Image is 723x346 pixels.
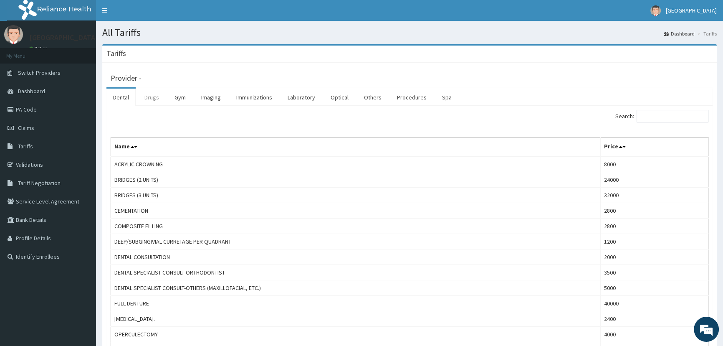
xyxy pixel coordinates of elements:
td: 24000 [600,172,708,188]
a: Imaging [195,89,228,106]
span: Tariff Negotiation [18,179,61,187]
td: 2000 [600,249,708,265]
td: [MEDICAL_DATA]. [111,311,601,327]
a: Drugs [138,89,166,106]
td: 32000 [600,188,708,203]
span: Switch Providers [18,69,61,76]
th: Name [111,137,601,157]
span: Tariffs [18,142,33,150]
a: Dashboard [664,30,695,37]
td: FULL DENTURE [111,296,601,311]
img: User Image [650,5,661,16]
img: User Image [4,25,23,44]
a: Others [357,89,388,106]
a: Spa [435,89,458,106]
h3: Tariffs [106,50,126,57]
td: 40000 [600,296,708,311]
a: Dental [106,89,136,106]
li: Tariffs [695,30,717,37]
h3: Provider - [111,74,142,82]
td: DENTAL CONSULTATION [111,249,601,265]
td: OPERCULECTOMY [111,327,601,342]
a: Laboratory [281,89,322,106]
td: BRIDGES (2 UNITS) [111,172,601,188]
a: Immunizations [230,89,279,106]
a: Online [29,46,49,51]
td: DEEP/SUBGINGIVIAL CURRETAGE PER QUADRANT [111,234,601,249]
td: 1200 [600,234,708,249]
td: 5000 [600,280,708,296]
td: 2800 [600,219,708,234]
td: ACRYLIC CROWNING [111,156,601,172]
h1: All Tariffs [102,27,717,38]
td: 3500 [600,265,708,280]
input: Search: [637,110,708,122]
td: 4000 [600,327,708,342]
td: DENTAL SPECIALIST CONSULT-OTHERS (MAXILLOFACIAL, ETC.) [111,280,601,296]
a: Optical [324,89,355,106]
td: BRIDGES (3 UNITS) [111,188,601,203]
a: Procedures [390,89,433,106]
p: [GEOGRAPHIC_DATA] [29,34,98,41]
th: Price [600,137,708,157]
span: [GEOGRAPHIC_DATA] [666,7,717,14]
td: 2800 [600,203,708,219]
td: DENTAL SPECIALIST CONSULT-ORTHODONTIST [111,265,601,280]
span: Claims [18,124,34,132]
span: Dashboard [18,87,45,95]
td: CEMENTATION [111,203,601,219]
a: Gym [168,89,192,106]
td: 2400 [600,311,708,327]
td: COMPOSITE FILLING [111,219,601,234]
label: Search: [615,110,708,122]
td: 8000 [600,156,708,172]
